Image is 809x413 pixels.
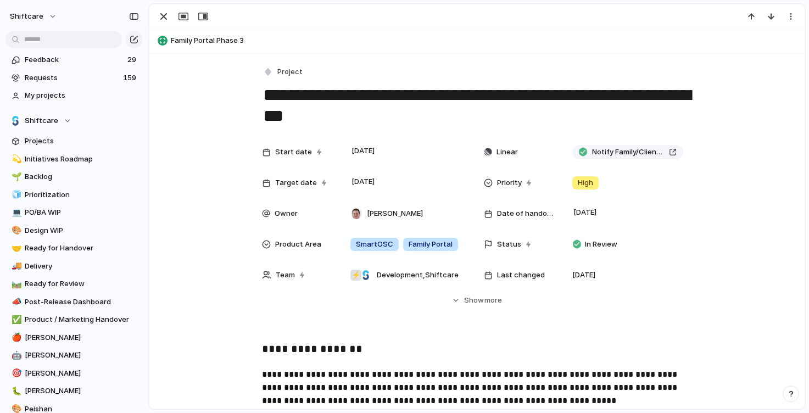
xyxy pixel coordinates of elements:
[12,206,19,219] div: 💻
[10,189,21,200] button: 🧊
[5,52,143,68] a: Feedback29
[10,278,21,289] button: 🛤️
[25,54,124,65] span: Feedback
[12,331,19,344] div: 🍎
[349,175,378,188] span: [DATE]
[276,270,295,281] span: Team
[25,297,139,308] span: Post-Release Dashboard
[25,154,139,165] span: Initiatives Roadmap
[12,242,19,255] div: 🤝
[5,276,143,292] a: 🛤️Ready for Review
[497,208,554,219] span: Date of handover
[25,314,139,325] span: Product / Marketing Handover
[171,35,800,46] span: Family Portal Phase 3
[5,70,143,86] a: Requests159
[10,261,21,272] button: 🚚
[572,270,595,281] span: [DATE]
[367,208,423,219] span: [PERSON_NAME]
[5,113,143,129] button: Shiftcare
[10,225,21,236] button: 🎨
[10,171,21,182] button: 🌱
[5,240,143,256] a: 🤝Ready for Handover
[12,224,19,237] div: 🎨
[154,32,800,49] button: Family Portal Phase 3
[261,64,306,80] button: Project
[10,332,21,343] button: 🍎
[464,295,484,306] span: Show
[275,208,298,219] span: Owner
[10,207,21,218] button: 💻
[5,87,143,104] a: My projects
[277,66,303,77] span: Project
[25,189,139,200] span: Prioritization
[127,54,138,65] span: 29
[5,365,143,382] a: 🎯[PERSON_NAME]
[12,171,19,183] div: 🌱
[262,291,693,310] button: Showmore
[5,169,143,185] a: 🌱Backlog
[12,278,19,291] div: 🛤️
[12,385,19,398] div: 🐛
[25,207,139,218] span: PO/BA WIP
[5,151,143,168] a: 💫Initiatives Roadmap
[10,154,21,165] button: 💫
[12,314,19,326] div: ✅
[10,368,21,379] button: 🎯
[5,311,143,328] a: ✅Product / Marketing Handover
[571,206,600,219] span: [DATE]
[10,243,21,254] button: 🤝
[484,295,502,306] span: more
[5,347,143,364] a: 🤖[PERSON_NAME]
[5,8,63,25] button: shiftcare
[578,177,593,188] span: High
[496,147,518,158] span: Linear
[10,314,21,325] button: ✅
[497,270,545,281] span: Last changed
[5,204,143,221] a: 💻PO/BA WIP
[5,258,143,275] a: 🚚Delivery
[25,171,139,182] span: Backlog
[12,295,19,308] div: 📣
[585,239,617,250] span: In Review
[497,239,521,250] span: Status
[12,260,19,272] div: 🚚
[5,222,143,239] a: 🎨Design WIP
[10,11,43,22] span: shiftcare
[5,133,143,149] a: Projects
[377,270,459,281] span: Development , Shiftcare
[25,72,120,83] span: Requests
[10,297,21,308] button: 📣
[5,294,143,310] a: 📣Post-Release Dashboard
[25,278,139,289] span: Ready for Review
[25,332,139,343] span: [PERSON_NAME]
[25,243,139,254] span: Ready for Handover
[25,368,139,379] span: [PERSON_NAME]
[25,90,139,101] span: My projects
[497,177,522,188] span: Priority
[5,330,143,346] a: 🍎[PERSON_NAME]
[5,383,143,399] a: 🐛[PERSON_NAME]
[592,147,665,158] span: Notify Family/Client of Staff Change on a Shift within 24 hours
[275,177,317,188] span: Target date
[10,386,21,397] button: 🐛
[12,367,19,379] div: 🎯
[25,115,58,126] span: Shiftcare
[409,239,453,250] span: Family Portal
[5,187,143,203] div: 🧊Prioritization
[572,145,683,159] a: Notify Family/Client of Staff Change on a Shift within 24 hours
[349,144,378,158] span: [DATE]
[350,270,361,281] div: ⚡
[25,261,139,272] span: Delivery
